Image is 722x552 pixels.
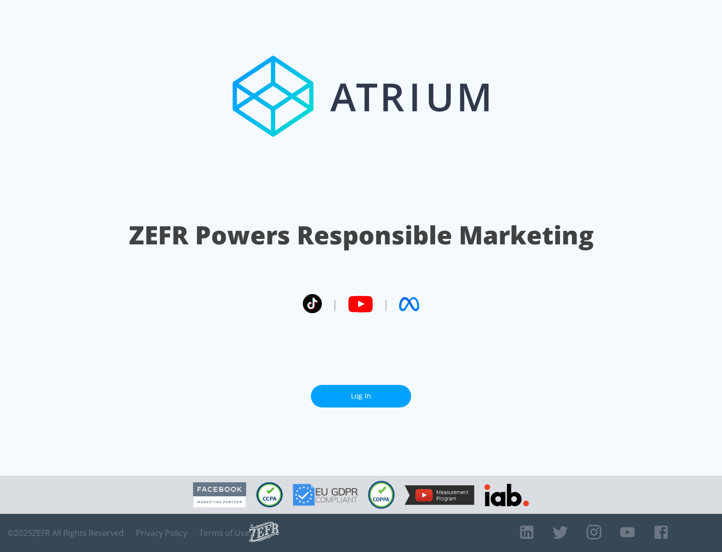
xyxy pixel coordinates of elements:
img: YouTube Measurement Program [405,485,474,505]
a: Privacy Policy [136,528,187,538]
h1: ZEFR Powers Responsible Marketing [129,218,594,252]
img: COPPA Compliant [368,481,395,509]
img: CCPA Compliant [256,482,283,507]
span: © 2025 ZEFR All Rights Reserved [8,528,124,538]
img: GDPR Compliant [293,484,358,506]
img: Facebook Marketing Partner [193,482,246,508]
a: Terms of Use [199,528,249,538]
a: Log In [311,385,411,407]
img: IAB [484,484,529,506]
span: | [332,297,338,312]
span: | [383,297,389,312]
